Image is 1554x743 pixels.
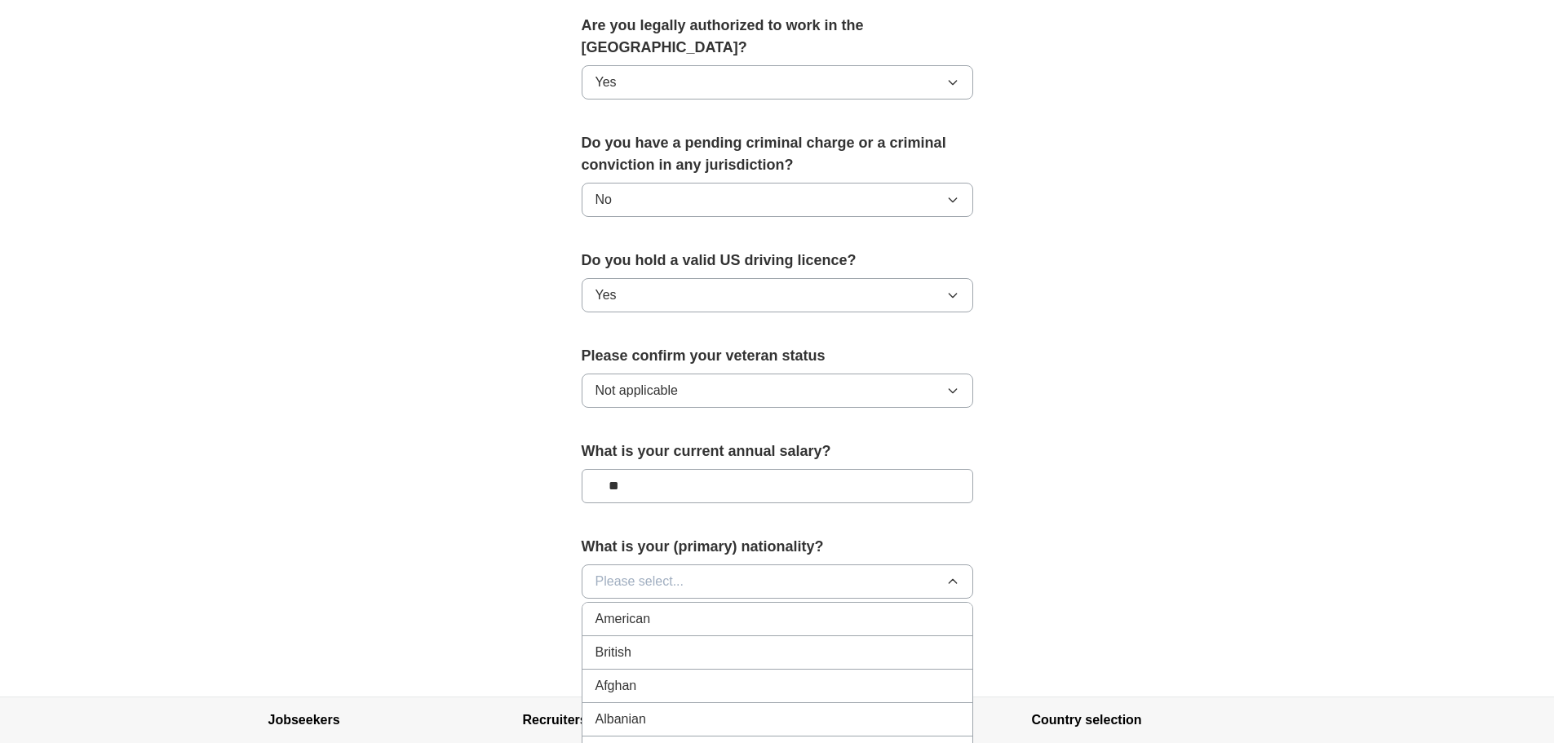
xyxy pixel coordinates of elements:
[595,381,678,400] span: Not applicable
[582,440,973,462] label: What is your current annual salary?
[595,676,637,696] span: Afghan
[582,374,973,408] button: Not applicable
[595,285,617,305] span: Yes
[595,609,651,629] span: American
[595,73,617,92] span: Yes
[595,710,646,729] span: Albanian
[595,190,612,210] span: No
[582,65,973,100] button: Yes
[582,183,973,217] button: No
[582,345,973,367] label: Please confirm your veteran status
[582,278,973,312] button: Yes
[582,564,973,599] button: Please select...
[582,132,973,176] label: Do you have a pending criminal charge or a criminal conviction in any jurisdiction?
[582,15,973,59] label: Are you legally authorized to work in the [GEOGRAPHIC_DATA]?
[582,250,973,272] label: Do you hold a valid US driving licence?
[595,572,684,591] span: Please select...
[582,536,973,558] label: What is your (primary) nationality?
[1032,697,1286,743] h4: Country selection
[595,643,631,662] span: British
